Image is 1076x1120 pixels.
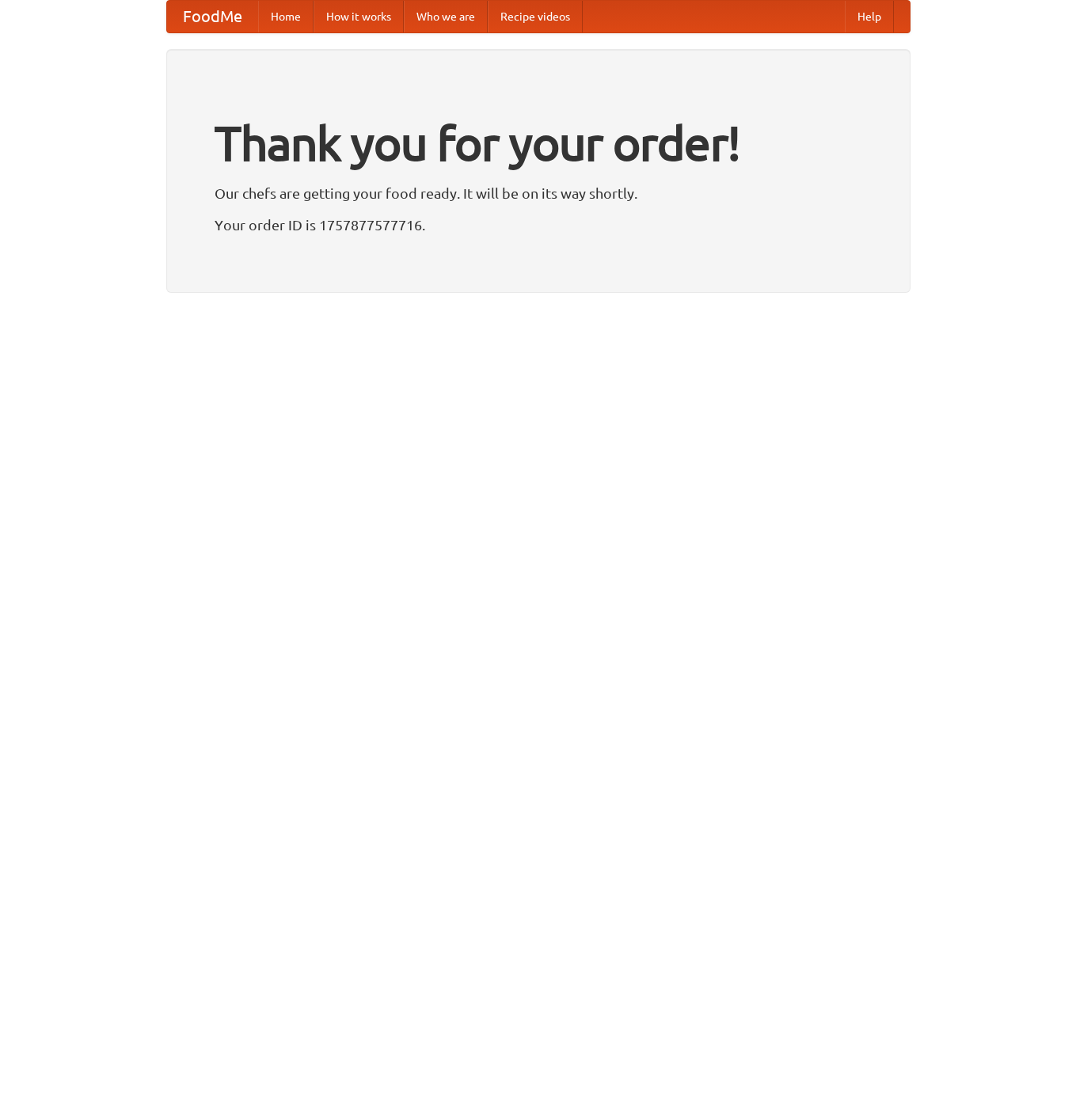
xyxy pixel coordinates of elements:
h1: Thank you for your order! [215,105,862,181]
a: Help [845,1,894,32]
a: FoodMe [167,1,258,32]
a: Recipe videos [488,1,583,32]
p: Your order ID is 1757877577716. [215,213,862,237]
p: Our chefs are getting your food ready. It will be on its way shortly. [215,181,862,205]
a: How it works [314,1,404,32]
a: Home [258,1,314,32]
a: Who we are [404,1,488,32]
